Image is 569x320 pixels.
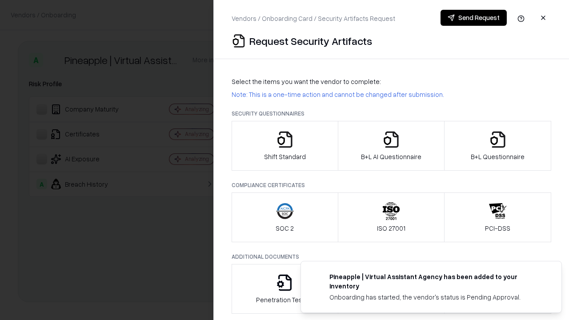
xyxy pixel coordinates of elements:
[232,14,395,23] p: Vendors / Onboarding Card / Security Artifacts Request
[232,192,338,242] button: SOC 2
[361,152,421,161] p: B+L AI Questionnaire
[232,121,338,171] button: Shift Standard
[444,192,551,242] button: PCI-DSS
[232,110,551,117] p: Security Questionnaires
[312,272,322,283] img: trypineapple.com
[232,253,551,260] p: Additional Documents
[256,295,313,304] p: Penetration Testing
[264,152,306,161] p: Shift Standard
[338,121,445,171] button: B+L AI Questionnaire
[276,224,294,233] p: SOC 2
[329,272,540,291] div: Pineapple | Virtual Assistant Agency has been added to your inventory
[232,77,551,86] p: Select the items you want the vendor to complete:
[377,224,405,233] p: ISO 27001
[441,10,507,26] button: Send Request
[329,292,540,302] div: Onboarding has started, the vendor's status is Pending Approval.
[232,90,551,99] p: Note: This is a one-time action and cannot be changed after submission.
[249,34,372,48] p: Request Security Artifacts
[471,152,525,161] p: B+L Questionnaire
[338,192,445,242] button: ISO 27001
[485,224,510,233] p: PCI-DSS
[232,264,338,314] button: Penetration Testing
[232,181,551,189] p: Compliance Certificates
[444,121,551,171] button: B+L Questionnaire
